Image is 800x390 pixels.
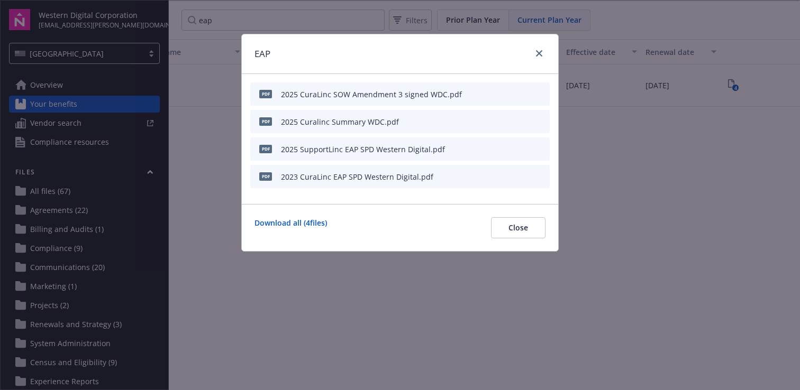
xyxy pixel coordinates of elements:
[536,116,546,127] button: preview file
[259,90,272,98] span: pdf
[519,116,528,127] button: download file
[519,89,528,100] button: download file
[536,89,546,100] button: preview file
[536,144,546,155] button: preview file
[519,171,528,182] button: download file
[281,89,462,100] div: 2025 CuraLinc SOW Amendment 3 signed WDC.pdf
[254,47,270,61] h1: EAP
[281,144,445,155] div: 2025 SupportLinc EAP SPD Western Digital.pdf
[536,171,546,182] button: preview file
[259,145,272,153] span: pdf
[281,116,399,127] div: 2025 Curalinc Summary WDC.pdf
[281,171,433,182] div: 2023 CuraLinc EAP SPD Western Digital.pdf
[508,222,528,233] span: Close
[533,47,546,60] a: close
[259,172,272,180] span: pdf
[491,217,546,238] button: Close
[519,144,528,155] button: download file
[254,217,327,238] a: Download all ( 4 files)
[259,117,272,125] span: pdf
